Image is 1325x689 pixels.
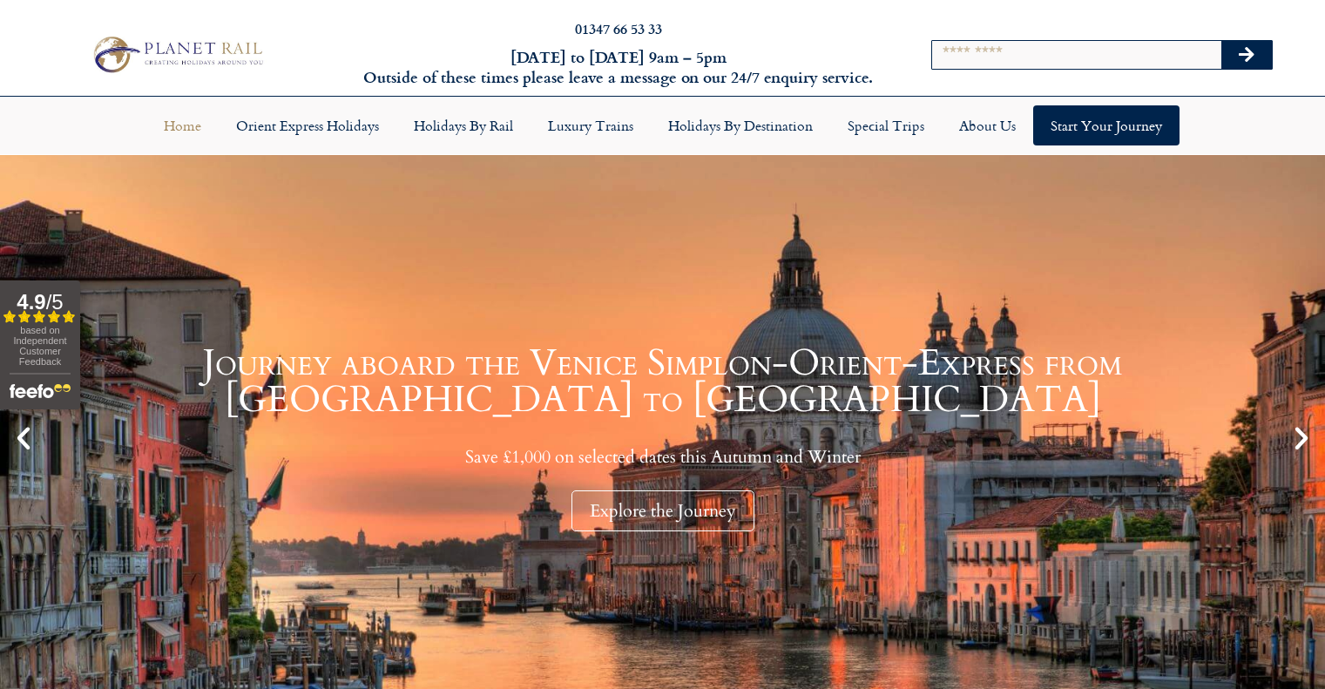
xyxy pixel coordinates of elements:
[651,105,830,145] a: Holidays by Destination
[1287,423,1316,453] div: Next slide
[146,105,219,145] a: Home
[358,47,879,88] h6: [DATE] to [DATE] 9am – 5pm Outside of these times please leave a message on our 24/7 enquiry serv...
[575,18,662,38] a: 01347 66 53 33
[44,345,1281,418] h1: Journey aboard the Venice Simplon-Orient-Express from [GEOGRAPHIC_DATA] to [GEOGRAPHIC_DATA]
[830,105,942,145] a: Special Trips
[531,105,651,145] a: Luxury Trains
[942,105,1033,145] a: About Us
[571,490,754,531] div: Explore the Journey
[44,446,1281,468] p: Save £1,000 on selected dates this Autumn and Winter
[9,105,1316,145] nav: Menu
[86,32,267,77] img: Planet Rail Train Holidays Logo
[1221,41,1272,69] button: Search
[396,105,531,145] a: Holidays by Rail
[9,423,38,453] div: Previous slide
[219,105,396,145] a: Orient Express Holidays
[1033,105,1180,145] a: Start your Journey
